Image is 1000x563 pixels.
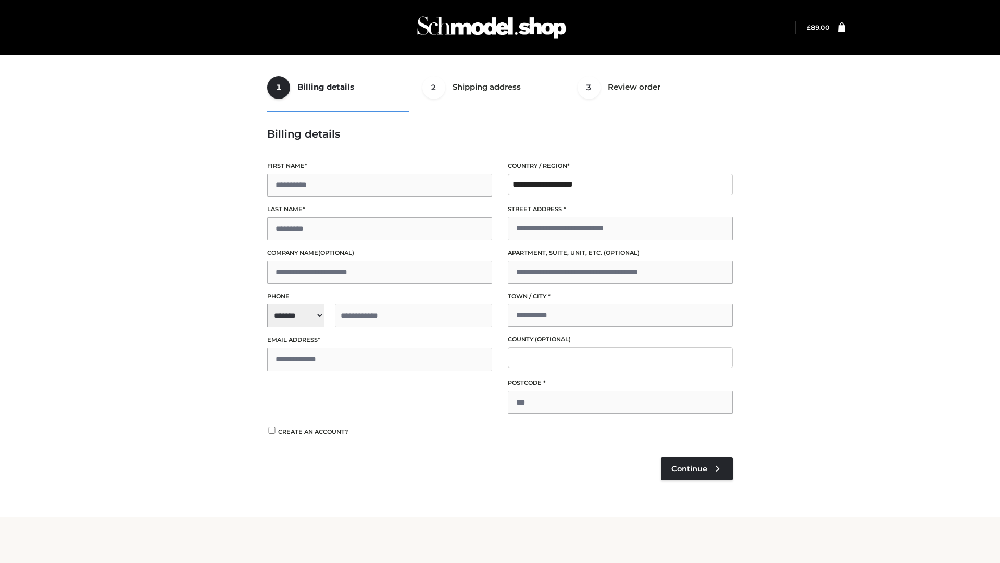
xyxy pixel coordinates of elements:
[661,457,733,480] a: Continue
[508,291,733,301] label: Town / City
[267,248,492,258] label: Company name
[508,335,733,345] label: County
[604,249,640,256] span: (optional)
[807,23,829,31] a: £89.00
[508,378,733,388] label: Postcode
[508,248,733,258] label: Apartment, suite, unit, etc.
[267,291,492,301] label: Phone
[535,336,571,343] span: (optional)
[267,427,277,434] input: Create an account?
[278,428,348,435] span: Create an account?
[318,249,354,256] span: (optional)
[671,464,707,473] span: Continue
[267,335,492,345] label: Email address
[807,23,811,31] span: £
[267,161,492,171] label: First name
[508,204,733,214] label: Street address
[414,7,570,48] img: Schmodel Admin 964
[508,161,733,171] label: Country / Region
[267,128,733,140] h3: Billing details
[807,23,829,31] bdi: 89.00
[267,204,492,214] label: Last name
